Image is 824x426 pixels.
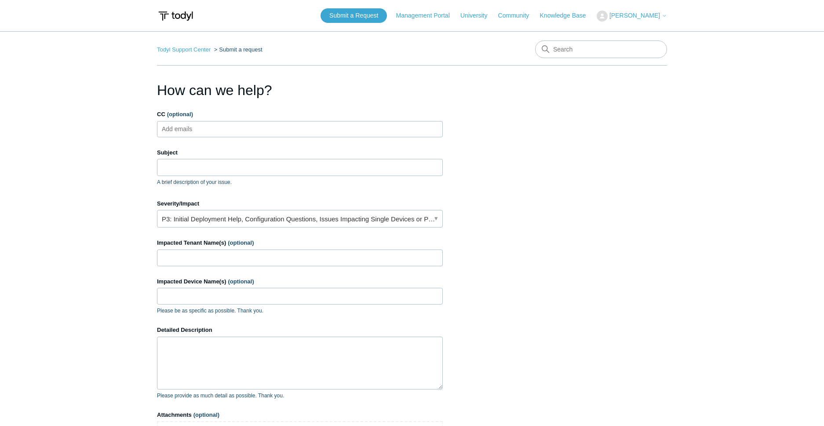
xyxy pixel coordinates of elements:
[157,392,443,400] p: Please provide as much detail as possible. Thank you.
[228,278,254,285] span: (optional)
[396,11,459,20] a: Management Portal
[228,239,254,246] span: (optional)
[157,80,443,101] h1: How can we help?
[460,11,496,20] a: University
[157,326,443,334] label: Detailed Description
[212,46,263,53] li: Submit a request
[157,210,443,228] a: P3: Initial Deployment Help, Configuration Questions, Issues Impacting Single Devices or Past Out...
[157,199,443,208] label: Severity/Impact
[540,11,595,20] a: Knowledge Base
[159,122,211,136] input: Add emails
[157,239,443,247] label: Impacted Tenant Name(s)
[157,411,443,419] label: Attachments
[193,411,219,418] span: (optional)
[597,11,667,22] button: [PERSON_NAME]
[535,40,667,58] input: Search
[157,178,443,186] p: A brief description of your issue.
[157,307,443,315] p: Please be as specific as possible. Thank you.
[157,46,212,53] li: Todyl Support Center
[157,277,443,286] label: Impacted Device Name(s)
[167,111,193,118] span: (optional)
[498,11,538,20] a: Community
[321,8,387,23] a: Submit a Request
[157,110,443,119] label: CC
[157,8,194,24] img: Todyl Support Center Help Center home page
[157,46,211,53] a: Todyl Support Center
[609,12,660,19] span: [PERSON_NAME]
[157,148,443,157] label: Subject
